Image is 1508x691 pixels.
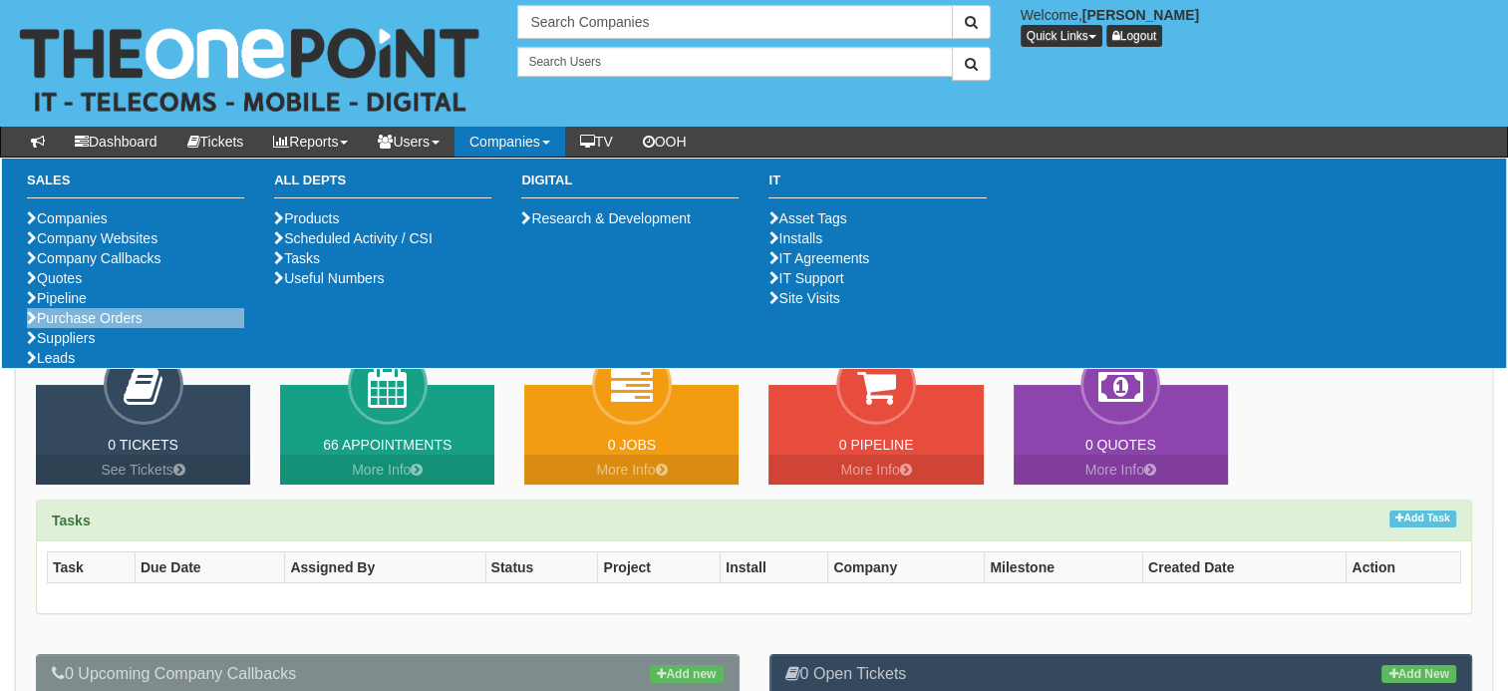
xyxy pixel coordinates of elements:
h3: All Depts [274,173,491,198]
a: Pipeline [27,290,87,306]
a: Installs [768,230,822,246]
a: Research & Development [521,210,691,226]
th: Company [828,552,985,583]
a: OOH [628,127,702,157]
a: More Info [1014,455,1228,485]
h3: 0 Upcoming Company Callbacks [52,665,724,683]
th: Due Date [135,552,285,583]
b: [PERSON_NAME] [1082,7,1199,23]
a: 0 Tickets [108,437,178,453]
a: Scheduled Activity / CSI [274,230,433,246]
th: Created Date [1142,552,1346,583]
th: Milestone [985,552,1143,583]
a: Company Websites [27,230,157,246]
a: Add new [650,665,723,683]
input: Search Companies [517,5,952,39]
a: Logout [1106,25,1163,47]
a: TV [565,127,628,157]
button: Quick Links [1021,25,1102,47]
a: 66 Appointments [323,437,452,453]
th: Status [485,552,598,583]
strong: Tasks [52,513,91,528]
h3: Digital [521,173,739,198]
a: More Info [280,455,494,485]
th: Action [1347,552,1461,583]
div: Welcome, [1006,5,1508,47]
h3: IT [768,173,986,198]
a: Dashboard [60,127,172,157]
a: See Tickets [36,455,250,485]
a: Reports [258,127,363,157]
a: Add Task [1389,511,1456,527]
a: Companies [454,127,565,157]
a: 0 Jobs [608,437,656,453]
a: Company Callbacks [27,250,161,266]
h3: 0 Open Tickets [785,665,1457,683]
th: Task [48,552,136,583]
a: Useful Numbers [274,270,384,286]
a: Users [363,127,454,157]
a: Add New [1381,665,1456,683]
a: Suppliers [27,330,95,346]
a: Quotes [27,270,82,286]
a: Site Visits [768,290,839,306]
th: Install [721,552,828,583]
a: More Info [524,455,739,485]
a: 0 Pipeline [839,437,914,453]
a: Companies [27,210,108,226]
a: IT Support [768,270,843,286]
a: IT Agreements [768,250,869,266]
h3: Sales [27,173,244,198]
th: Assigned By [285,552,485,583]
a: Purchase Orders [27,310,143,326]
a: Tickets [172,127,259,157]
a: More Info [768,455,983,485]
a: 0 Quotes [1085,437,1156,453]
a: Leads [27,350,75,366]
a: Tasks [274,250,320,266]
a: Asset Tags [768,210,846,226]
input: Search Users [517,47,952,77]
th: Project [598,552,721,583]
a: Products [274,210,339,226]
